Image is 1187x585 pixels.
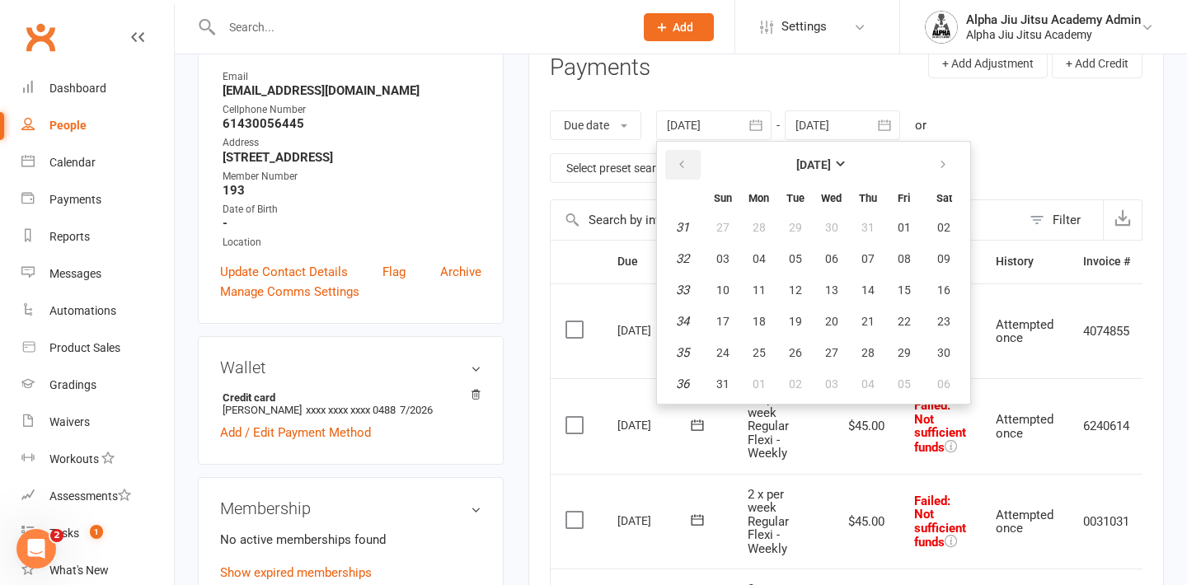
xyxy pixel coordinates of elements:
[887,338,922,367] button: 29
[928,49,1048,78] button: + Add Adjustment
[914,494,966,550] span: : Not sufficient funds
[706,244,740,274] button: 03
[923,307,965,336] button: 23
[742,275,776,305] button: 11
[49,564,109,577] div: What's New
[550,110,641,140] button: Due date
[778,307,813,336] button: 19
[937,221,950,234] span: 02
[220,499,481,517] h3: Membership
[859,192,877,204] small: Thursday
[923,275,965,305] button: 16
[825,221,838,234] span: 30
[789,377,802,391] span: 02
[937,377,950,391] span: 06
[937,346,950,359] span: 30
[828,474,899,569] td: $45.00
[49,119,87,132] div: People
[706,369,740,399] button: 31
[676,220,689,235] em: 31
[440,262,481,282] a: Archive
[676,251,689,266] em: 32
[21,515,174,552] a: Tasks 1
[851,307,885,336] button: 21
[825,315,838,328] span: 20
[716,377,730,391] span: 31
[898,252,911,265] span: 08
[49,415,90,428] div: Waivers
[217,16,622,39] input: Search...
[796,158,831,171] strong: [DATE]
[814,369,849,399] button: 03
[814,338,849,367] button: 27
[220,282,359,302] a: Manage Comms Settings
[923,369,965,399] button: 06
[742,307,776,336] button: 18
[1068,474,1145,569] td: 0031031
[223,135,481,151] div: Address
[21,107,174,144] a: People
[898,346,911,359] span: 29
[21,404,174,441] a: Waivers
[220,423,371,442] a: Add / Edit Payment Method
[851,338,885,367] button: 28
[714,192,732,204] small: Sunday
[786,192,805,204] small: Tuesday
[821,192,842,204] small: Wednesday
[676,377,689,391] em: 36
[223,235,481,250] div: Location
[49,193,101,206] div: Payments
[676,283,689,297] em: 33
[1052,49,1142,78] button: + Add Credit
[220,389,481,419] li: [PERSON_NAME]
[996,412,1053,441] span: Attempted once
[49,230,90,243] div: Reports
[49,341,120,354] div: Product Sales
[825,252,838,265] span: 06
[223,183,481,198] strong: 193
[706,213,740,242] button: 27
[742,244,776,274] button: 04
[851,244,885,274] button: 07
[753,221,766,234] span: 28
[20,16,61,58] a: Clubworx
[748,391,789,461] span: 2 x per week Regular Flexi - Weekly
[1021,200,1103,240] button: Filter
[778,244,813,274] button: 05
[861,221,875,234] span: 31
[673,21,693,34] span: Add
[223,202,481,218] div: Date of Birth
[898,221,911,234] span: 01
[551,200,1021,240] input: Search by invoice number
[753,315,766,328] span: 18
[676,314,689,329] em: 34
[937,315,950,328] span: 23
[923,213,965,242] button: 02
[220,358,481,377] h3: Wallet
[223,83,481,98] strong: [EMAIL_ADDRESS][DOMAIN_NAME]
[898,192,910,204] small: Friday
[914,398,966,455] span: : Not sufficient funds
[21,218,174,255] a: Reports
[789,315,802,328] span: 19
[220,530,481,550] p: No active memberships found
[742,338,776,367] button: 25
[223,102,481,118] div: Cellphone Number
[914,494,966,550] span: Failed
[716,315,730,328] span: 17
[937,283,950,297] span: 16
[898,315,911,328] span: 22
[644,13,714,41] button: Add
[21,181,174,218] a: Payments
[21,478,174,515] a: Assessments
[617,508,693,533] div: [DATE]
[50,529,63,542] span: 2
[753,252,766,265] span: 04
[814,213,849,242] button: 30
[996,317,1053,346] span: Attempted once
[1053,210,1081,230] div: Filter
[981,241,1068,283] th: History
[223,216,481,231] strong: -
[49,378,96,391] div: Gradings
[382,262,406,282] a: Flag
